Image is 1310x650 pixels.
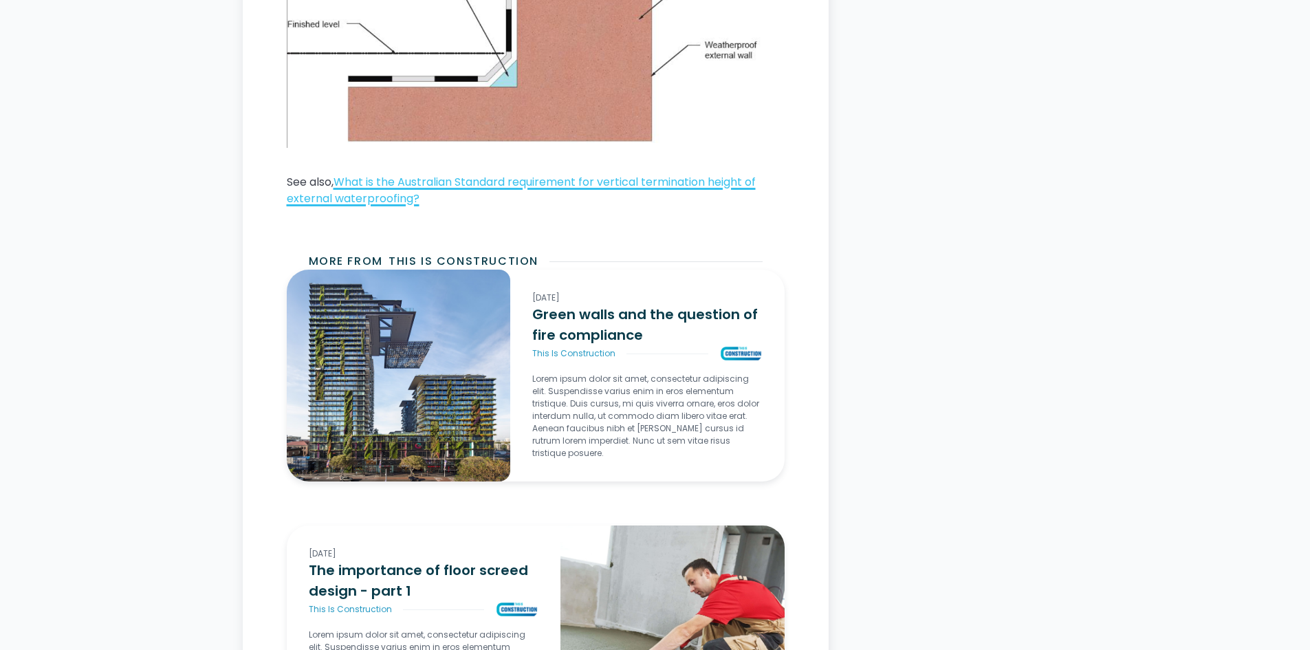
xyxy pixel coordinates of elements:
[287,270,511,481] img: Green walls and the question of fire compliance
[510,270,784,481] a: [DATE]Green walls and the question of fire complianceThis Is ConstructionGreen walls and the ques...
[532,304,762,345] h3: Green walls and the question of fire compliance
[309,603,392,616] div: This Is Construction
[287,174,756,206] a: What is the Australian Standard requirement for vertical termination height of external waterproo...
[532,292,762,304] div: [DATE]
[287,174,785,207] p: See also,
[532,347,615,360] div: This Is Construction
[389,253,538,270] h2: This Is Construction
[309,253,383,270] h2: More from
[309,548,538,560] div: [DATE]
[719,345,763,362] img: Green walls and the question of fire compliance
[532,373,762,459] p: Lorem ipsum dolor sit amet, consectetur adipiscing elit. Suspendisse varius enim in eros elementu...
[309,560,538,601] h3: The importance of floor screed design - part 1
[495,601,538,618] img: The importance of floor screed design - part 1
